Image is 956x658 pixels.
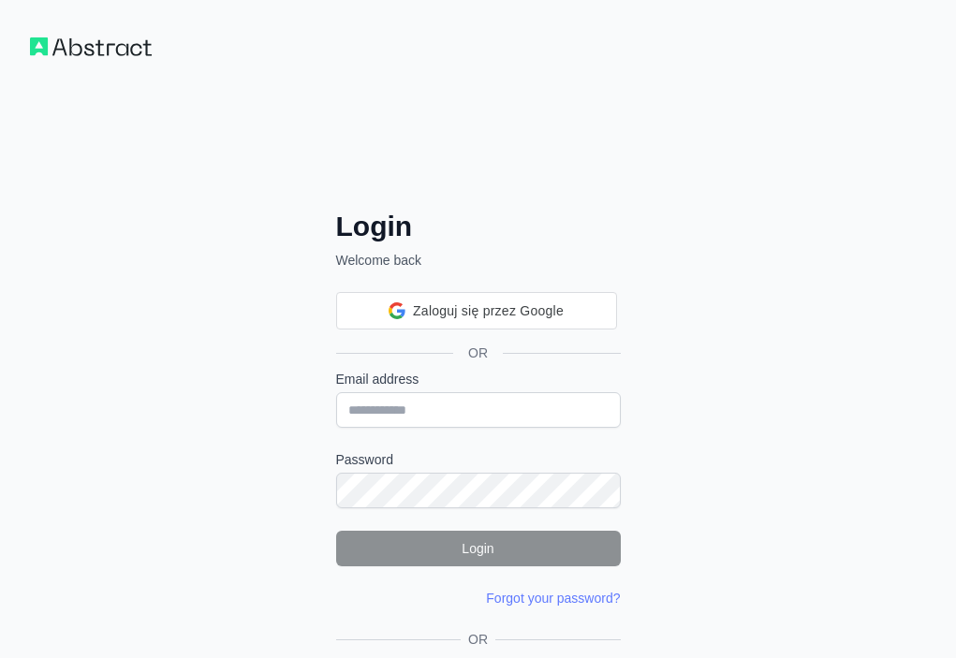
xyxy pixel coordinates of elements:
[413,301,564,321] span: Zaloguj się przez Google
[336,531,621,566] button: Login
[336,210,621,243] h2: Login
[336,450,621,469] label: Password
[336,292,617,329] div: Zaloguj się przez Google
[336,251,621,270] p: Welcome back
[336,370,621,388] label: Email address
[453,344,503,362] span: OR
[461,630,495,649] span: OR
[486,591,620,606] a: Forgot your password?
[30,37,152,56] img: Workflow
